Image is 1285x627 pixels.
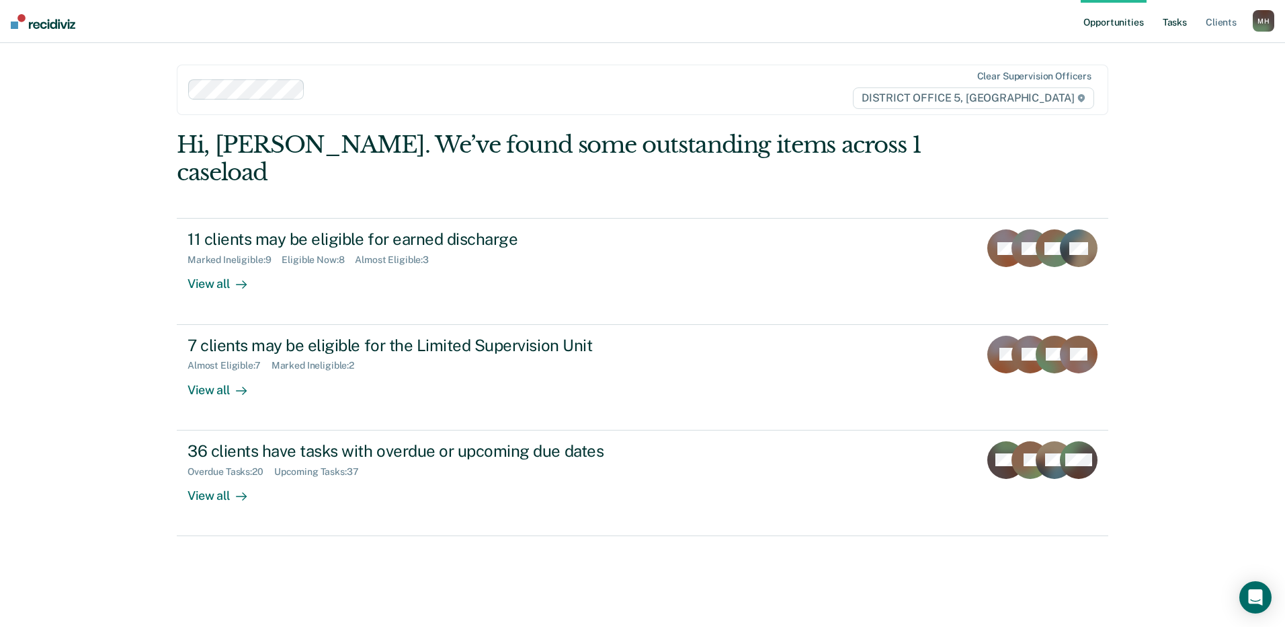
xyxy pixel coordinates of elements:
div: 11 clients may be eligible for earned discharge [188,229,659,249]
div: Almost Eligible : 3 [355,254,440,266]
div: View all [188,477,263,503]
img: Recidiviz [11,14,75,29]
div: Almost Eligible : 7 [188,360,272,371]
a: 11 clients may be eligible for earned dischargeMarked Ineligible:9Eligible Now:8Almost Eligible:3... [177,218,1108,324]
div: View all [188,371,263,398]
div: View all [188,266,263,292]
div: Marked Ineligible : 9 [188,254,282,266]
div: Clear supervision officers [977,71,1091,82]
a: 36 clients have tasks with overdue or upcoming due datesOverdue Tasks:20Upcoming Tasks:37View all [177,431,1108,536]
button: MH [1253,10,1274,32]
div: Open Intercom Messenger [1239,581,1272,614]
span: DISTRICT OFFICE 5, [GEOGRAPHIC_DATA] [853,87,1094,109]
div: Upcoming Tasks : 37 [274,466,370,478]
div: 7 clients may be eligible for the Limited Supervision Unit [188,336,659,355]
div: Overdue Tasks : 20 [188,466,274,478]
div: M H [1253,10,1274,32]
div: Hi, [PERSON_NAME]. We’ve found some outstanding items across 1 caseload [177,131,922,186]
a: 7 clients may be eligible for the Limited Supervision UnitAlmost Eligible:7Marked Ineligible:2Vie... [177,325,1108,431]
div: Marked Ineligible : 2 [272,360,365,371]
div: Eligible Now : 8 [282,254,355,266]
div: 36 clients have tasks with overdue or upcoming due dates [188,441,659,461]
